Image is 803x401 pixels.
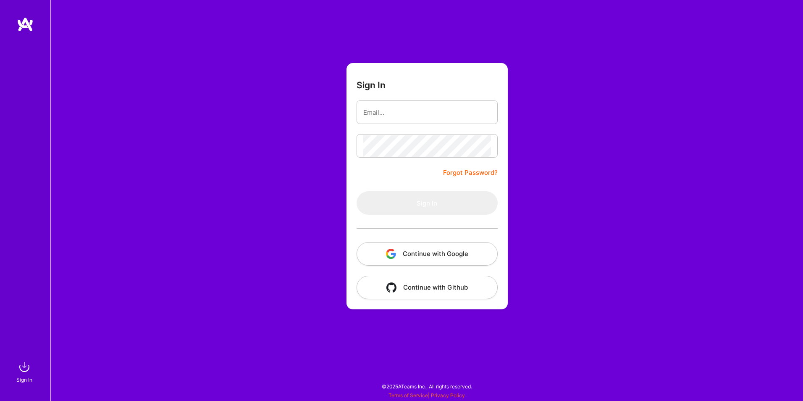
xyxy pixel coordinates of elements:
[388,392,428,398] a: Terms of Service
[16,359,33,375] img: sign in
[357,242,498,266] button: Continue with Google
[386,282,396,293] img: icon
[431,392,465,398] a: Privacy Policy
[17,17,34,32] img: logo
[357,276,498,299] button: Continue with Github
[16,375,32,384] div: Sign In
[443,168,498,178] a: Forgot Password?
[386,249,396,259] img: icon
[363,102,491,123] input: Email...
[357,80,386,90] h3: Sign In
[18,359,33,384] a: sign inSign In
[388,392,465,398] span: |
[50,376,803,397] div: © 2025 ATeams Inc., All rights reserved.
[357,191,498,215] button: Sign In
